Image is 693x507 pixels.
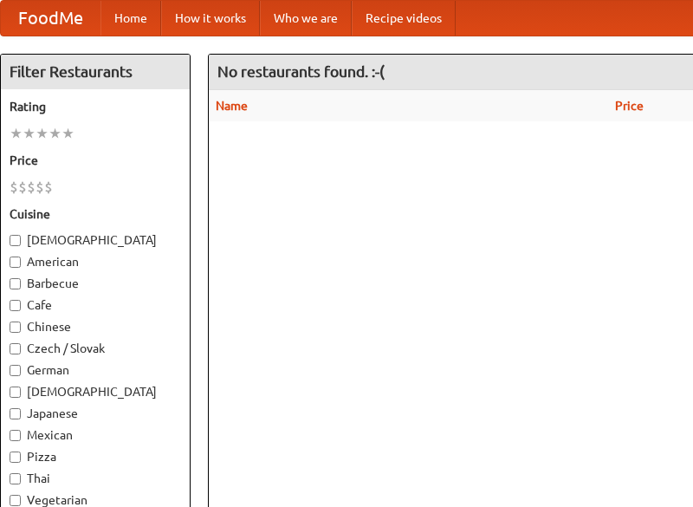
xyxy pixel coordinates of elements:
input: Czech / Slovak [10,343,21,354]
label: German [10,361,181,379]
input: American [10,257,21,268]
label: Barbecue [10,275,181,292]
label: Japanese [10,405,181,422]
input: Mexican [10,430,21,441]
li: $ [18,178,27,197]
input: Thai [10,473,21,484]
input: [DEMOGRAPHIC_DATA] [10,387,21,398]
a: Name [216,99,248,113]
label: [DEMOGRAPHIC_DATA] [10,383,181,400]
a: FoodMe [1,1,100,36]
li: $ [27,178,36,197]
label: [DEMOGRAPHIC_DATA] [10,231,181,249]
h5: Cuisine [10,205,181,223]
li: $ [36,178,44,197]
ng-pluralize: No restaurants found. :-( [217,63,385,80]
li: $ [44,178,53,197]
label: Mexican [10,426,181,444]
a: How it works [161,1,260,36]
input: Vegetarian [10,495,21,506]
li: ★ [49,124,62,143]
a: Price [615,99,644,113]
label: Czech / Slovak [10,340,181,357]
li: ★ [62,124,74,143]
li: $ [10,178,18,197]
li: ★ [23,124,36,143]
a: Recipe videos [352,1,456,36]
label: Cafe [10,296,181,314]
input: Cafe [10,300,21,311]
label: Chinese [10,318,181,335]
input: Chinese [10,322,21,333]
input: Pizza [10,452,21,463]
li: ★ [10,124,23,143]
input: [DEMOGRAPHIC_DATA] [10,235,21,246]
label: American [10,253,181,270]
input: German [10,365,21,376]
h5: Price [10,152,181,169]
input: Japanese [10,408,21,419]
h4: Filter Restaurants [1,55,190,89]
h5: Rating [10,98,181,115]
label: Thai [10,470,181,487]
input: Barbecue [10,278,21,289]
a: Home [100,1,161,36]
a: Who we are [260,1,352,36]
label: Pizza [10,448,181,465]
li: ★ [36,124,49,143]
